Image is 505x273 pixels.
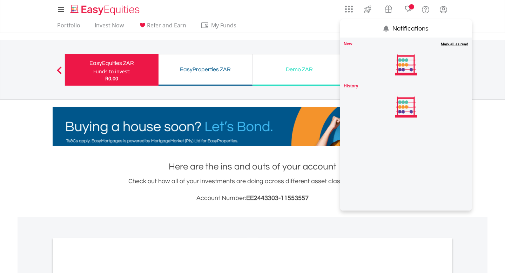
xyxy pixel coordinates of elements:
[53,107,452,146] img: EasyMortage Promotion Banner
[417,2,435,16] a: FAQ's and Support
[54,22,83,33] a: Portfolio
[163,65,248,74] div: EasyProperties ZAR
[93,68,130,75] div: Funds to invest:
[135,22,189,33] a: Refer and Earn
[69,58,154,68] div: EasyEquities ZAR
[201,21,247,30] span: My Funds
[53,177,452,203] div: Check out how all of your investments are doing across different asset classes you hold.
[383,4,394,15] img: vouchers-v2.svg
[362,4,373,15] img: thrive-v2.svg
[105,75,118,82] span: R0.00
[257,65,342,74] div: Demo ZAR
[344,41,352,47] label: New notifications
[68,2,142,16] a: Home page
[435,2,452,17] a: My Profile
[344,83,358,89] label: History heading
[147,21,186,29] span: Refer and Earn
[246,195,309,201] span: EE2443303-11553557
[53,160,452,173] h1: Here are the ins and outs of your account
[341,2,357,13] a: AppsGrid
[392,20,429,33] p: Notifications
[441,41,468,46] a: Mark all unread notifications as read
[53,193,452,203] h3: Account Number:
[378,2,399,15] a: Vouchers
[92,22,127,33] a: Invest Now
[345,5,353,13] img: grid-menu-icon.svg
[399,2,417,16] a: Notifications
[69,4,142,16] img: EasyEquities_Logo.png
